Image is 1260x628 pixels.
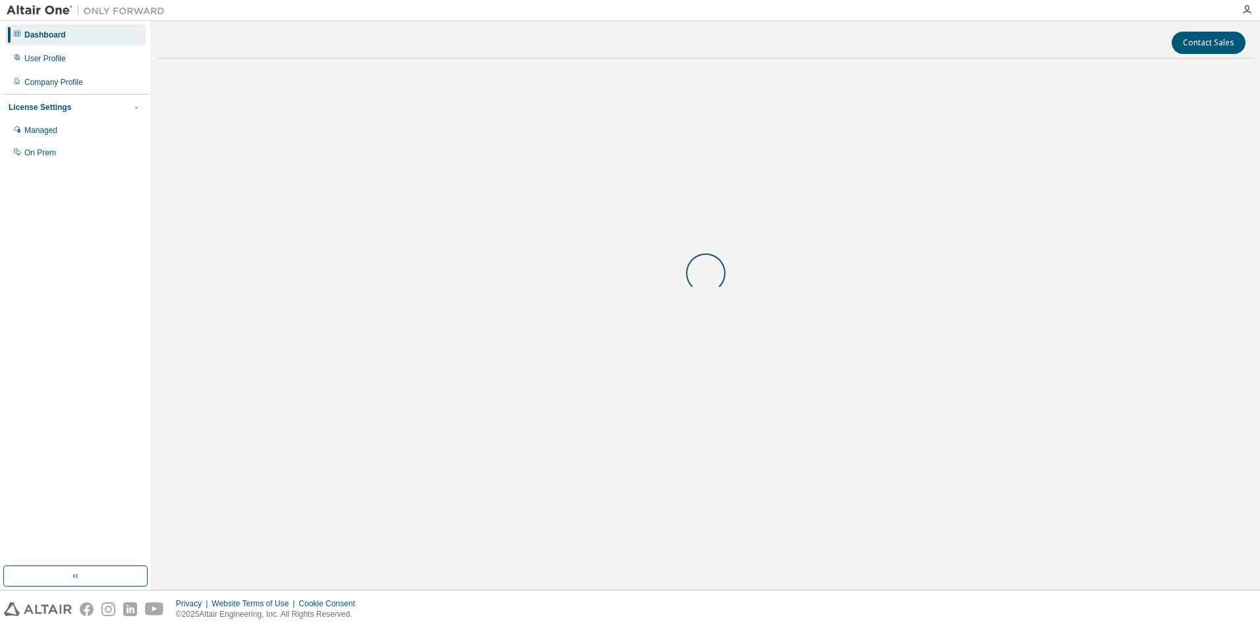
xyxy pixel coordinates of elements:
div: Cookie Consent [299,598,362,609]
div: User Profile [24,53,66,64]
img: facebook.svg [80,602,94,616]
div: Managed [24,125,57,136]
img: linkedin.svg [123,602,137,616]
div: Privacy [176,598,212,609]
div: Website Terms of Use [212,598,299,609]
img: instagram.svg [101,602,115,616]
img: altair_logo.svg [4,602,72,616]
div: Company Profile [24,77,83,88]
div: License Settings [9,102,71,113]
img: youtube.svg [145,602,164,616]
div: On Prem [24,147,56,158]
img: Altair One [7,4,171,17]
button: Contact Sales [1172,32,1246,54]
div: Dashboard [24,30,66,40]
p: © 2025 Altair Engineering, Inc. All Rights Reserved. [176,609,363,620]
